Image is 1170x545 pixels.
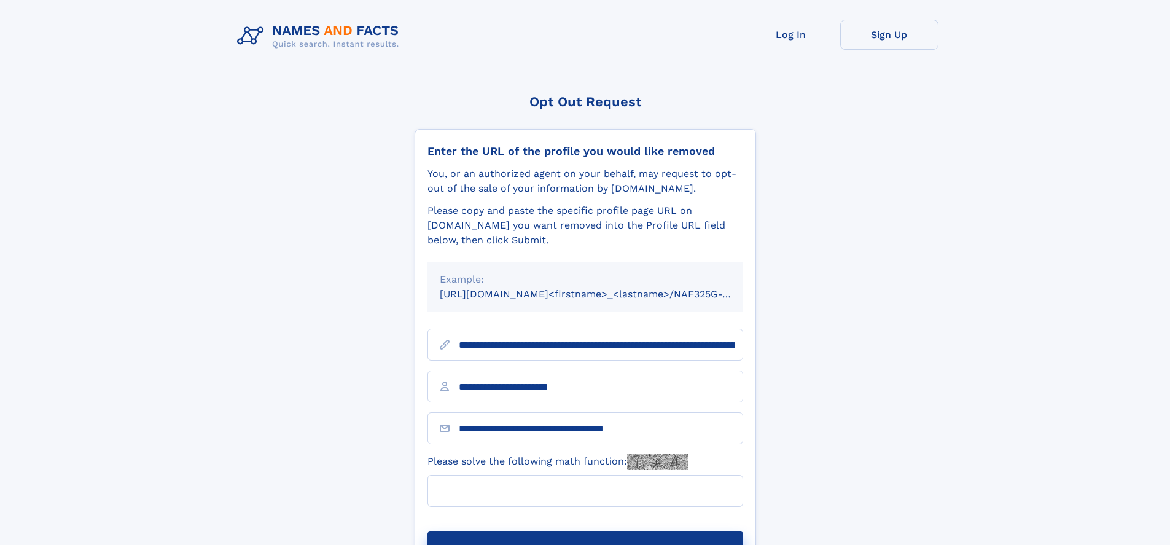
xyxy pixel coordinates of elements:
label: Please solve the following math function: [427,454,688,470]
a: Sign Up [840,20,938,50]
a: Log In [742,20,840,50]
div: Enter the URL of the profile you would like removed [427,144,743,158]
div: You, or an authorized agent on your behalf, may request to opt-out of the sale of your informatio... [427,167,743,196]
img: Logo Names and Facts [232,20,409,53]
div: Example: [440,272,731,287]
div: Please copy and paste the specific profile page URL on [DOMAIN_NAME] you want removed into the Pr... [427,203,743,248]
div: Opt Out Request [415,94,756,109]
small: [URL][DOMAIN_NAME]<firstname>_<lastname>/NAF325G-xxxxxxxx [440,288,766,300]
